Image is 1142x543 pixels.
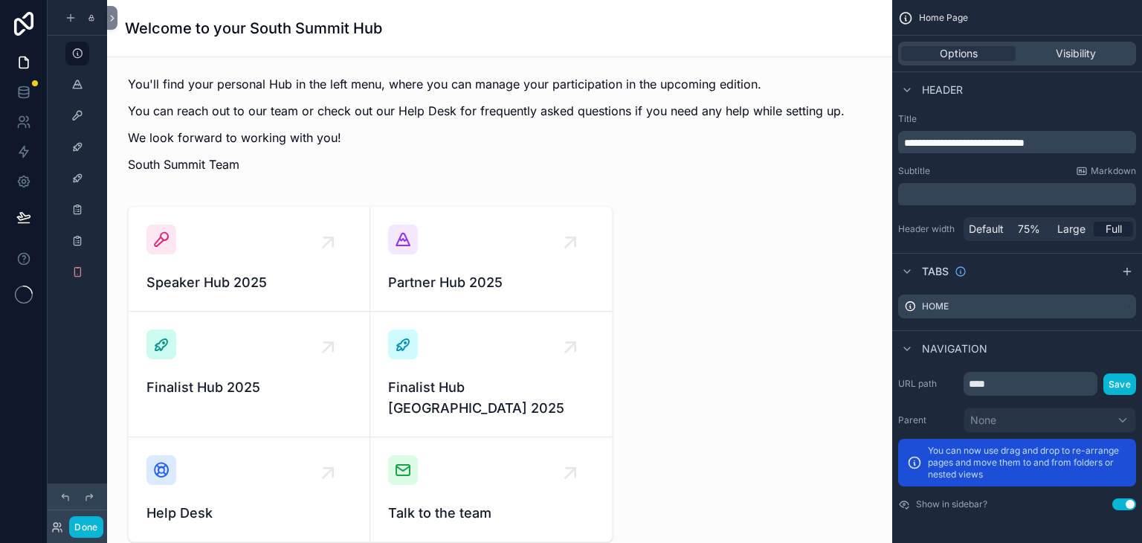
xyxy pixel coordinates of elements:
[1057,222,1085,237] span: Large
[922,264,949,279] span: Tabs
[898,378,958,390] label: URL path
[919,12,968,24] span: Home Page
[970,413,996,428] span: None
[898,414,958,426] label: Parent
[1056,46,1096,61] span: Visibility
[898,131,1136,153] div: scrollable content
[125,18,382,39] h1: Welcome to your South Summit Hub
[1076,165,1136,177] a: Markdown
[898,165,930,177] label: Subtitle
[69,516,103,538] button: Done
[922,341,987,356] span: Navigation
[940,46,978,61] span: Options
[898,113,1136,125] label: Title
[1018,222,1040,237] span: 75%
[922,301,949,312] label: Home
[922,83,963,97] span: Header
[916,498,987,510] label: Show in sidebar?
[964,408,1136,433] button: None
[1106,222,1122,237] span: Full
[898,223,958,235] label: Header width
[969,222,1004,237] span: Default
[898,183,1136,205] div: scrollable content
[928,445,1127,481] p: You can now use drag and drop to re-arrange pages and move them to and from folders or nested views
[1091,165,1136,177] span: Markdown
[1103,373,1136,395] button: Save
